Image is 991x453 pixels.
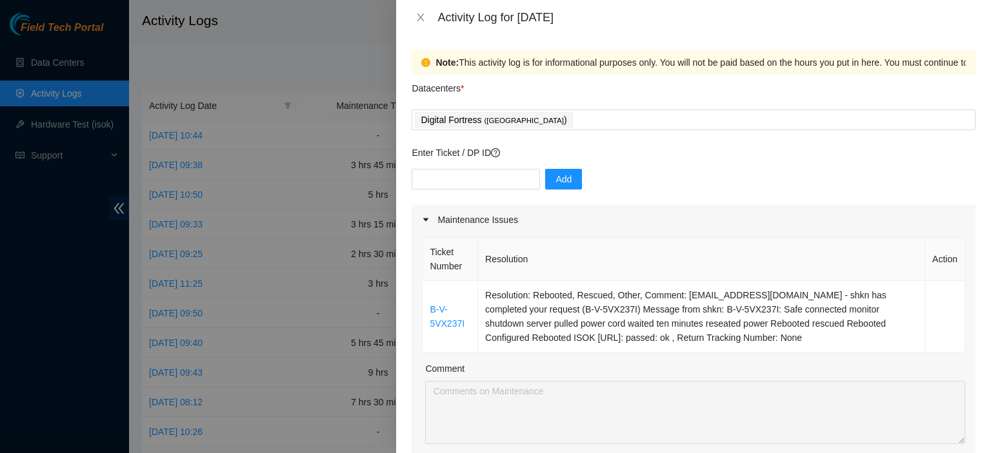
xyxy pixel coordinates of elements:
p: Digital Fortress ) [421,113,566,128]
button: Add [545,169,582,189]
span: caret-right [422,216,430,224]
span: question-circle [491,148,500,157]
button: Close [412,12,430,24]
span: exclamation-circle [421,58,430,67]
textarea: Comment [425,381,965,444]
div: Maintenance Issues [412,205,976,235]
td: Resolution: Rebooted, Rescued, Other, Comment: [EMAIL_ADDRESS][DOMAIN_NAME] - shkn has completed ... [478,281,925,352]
strong: Note: [435,55,459,70]
span: ( [GEOGRAPHIC_DATA] [484,117,564,124]
th: Resolution [478,238,925,281]
span: Add [556,172,572,186]
p: Datacenters [412,75,464,95]
div: Activity Log for [DATE] [437,10,976,24]
label: Comment [425,361,465,376]
span: close [415,12,426,23]
p: Enter Ticket / DP ID [412,146,976,160]
a: B-V-5VX237I [430,304,465,329]
th: Ticket Number [423,238,478,281]
th: Action [925,238,965,281]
